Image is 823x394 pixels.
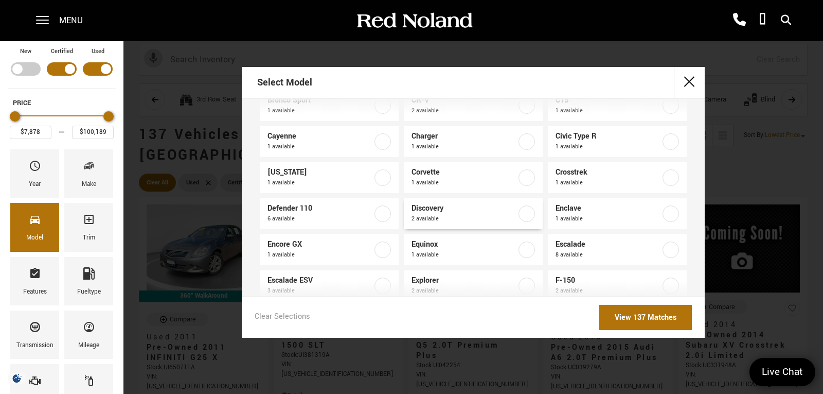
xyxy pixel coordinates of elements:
span: Charger [411,131,516,142]
span: Encore GX [267,239,372,250]
span: 1 available [556,142,660,152]
a: Enclave1 available [548,198,687,229]
h5: Price [13,98,111,108]
span: 2 available [411,286,516,296]
input: Maximum [72,126,114,139]
span: Defender 110 [267,203,372,214]
span: CT5 [556,95,660,106]
a: CT51 available [548,90,687,121]
a: Encore GX1 available [260,234,399,265]
div: Features [23,286,47,298]
div: YearYear [10,149,59,198]
span: 1 available [267,106,372,116]
span: 3 available [267,286,372,296]
span: Mileage [83,318,95,340]
a: Equinox1 available [404,234,543,265]
a: Explorer2 available [404,270,543,301]
label: Used [92,46,104,57]
span: Transmission [29,318,41,340]
span: Escalade [556,239,660,250]
a: Escalade ESV3 available [260,270,399,301]
span: [US_STATE] [267,167,372,178]
div: Filter by Vehicle Type [8,46,116,89]
a: [US_STATE]1 available [260,162,399,193]
img: Red Noland Auto Group [355,12,473,30]
span: Trim [83,211,95,232]
div: Fueltype [77,286,101,298]
span: Civic Type R [556,131,660,142]
button: close [674,67,705,98]
span: Engine [29,372,41,393]
a: Escalade8 available [548,234,687,265]
span: 6 available [267,214,372,224]
a: Discovery2 available [404,198,543,229]
div: Minimum Price [10,111,20,122]
div: Maximum Price [103,111,114,122]
input: Minimum [10,126,51,139]
span: Cayenne [267,131,372,142]
div: TransmissionTransmission [10,311,59,359]
span: F-150 [556,276,660,286]
img: Opt-Out Icon [5,373,29,384]
div: ModelModel [10,203,59,251]
label: New [20,46,31,57]
a: Bronco Sport1 available [260,90,399,121]
span: 1 available [267,142,372,152]
span: 2 available [411,214,516,224]
a: Cayenne1 available [260,126,399,157]
span: Color [83,372,95,393]
span: 1 available [411,250,516,260]
span: 1 available [556,106,660,116]
span: Explorer [411,276,516,286]
span: Discovery [411,203,516,214]
span: 1 available [556,214,660,224]
span: 8 available [556,250,660,260]
span: Equinox [411,239,516,250]
span: Corvette [411,167,516,178]
span: 1 available [411,178,516,188]
a: View 137 Matches [599,305,692,330]
span: Year [29,157,41,179]
span: 2 available [411,106,516,116]
span: 2 available [556,286,660,296]
a: Charger1 available [404,126,543,157]
span: Enclave [556,203,660,214]
div: FueltypeFueltype [64,257,113,305]
span: Fueltype [83,265,95,286]
div: Model [26,232,43,244]
span: Crosstrek [556,167,660,178]
div: Year [29,179,41,190]
span: 1 available [267,250,372,260]
a: CR-V2 available [404,90,543,121]
a: Live Chat [749,358,815,386]
div: TrimTrim [64,203,113,251]
section: Click to Open Cookie Consent Modal [5,373,29,384]
div: Make [82,179,96,190]
span: Live Chat [757,365,808,379]
span: 1 available [556,178,660,188]
span: 1 available [267,178,372,188]
div: Transmission [16,340,53,351]
a: Clear Selections [255,312,310,324]
div: Trim [83,232,95,244]
a: Defender 1106 available [260,198,399,229]
span: Features [29,265,41,286]
a: Corvette1 available [404,162,543,193]
span: Bronco Sport [267,95,372,106]
div: FeaturesFeatures [10,257,59,305]
a: F-1502 available [548,270,687,301]
span: Escalade ESV [267,276,372,286]
div: MileageMileage [64,311,113,359]
div: Price [10,108,114,139]
span: CR-V [411,95,516,106]
h2: Select Model [257,68,312,97]
div: Mileage [78,340,99,351]
label: Certified [51,46,73,57]
a: Crosstrek1 available [548,162,687,193]
span: 1 available [411,142,516,152]
a: Civic Type R1 available [548,126,687,157]
div: MakeMake [64,149,113,198]
span: Model [29,211,41,232]
span: Make [83,157,95,179]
